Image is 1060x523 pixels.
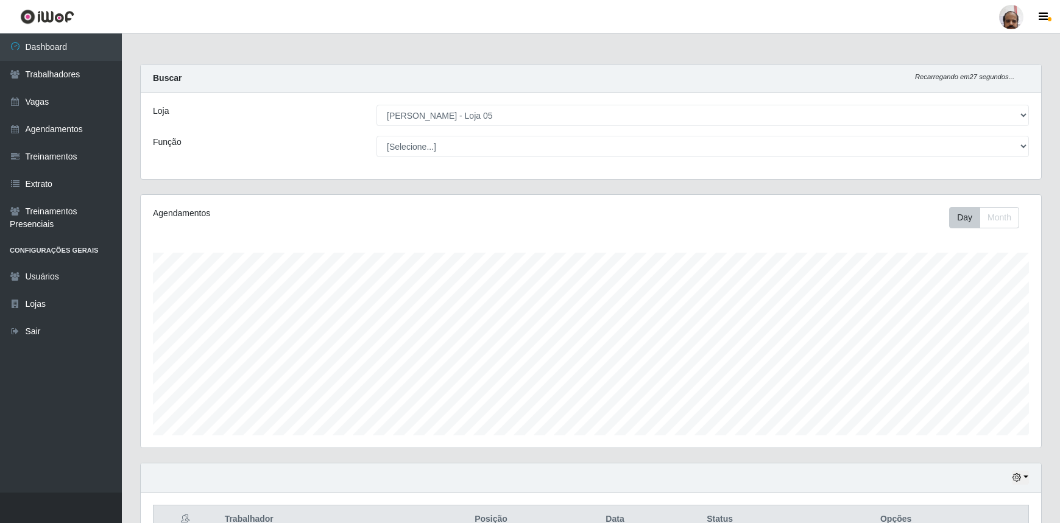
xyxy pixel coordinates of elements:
img: CoreUI Logo [20,9,74,24]
strong: Buscar [153,73,182,83]
div: First group [949,207,1019,228]
button: Day [949,207,980,228]
i: Recarregando em 27 segundos... [915,73,1014,80]
button: Month [980,207,1019,228]
label: Loja [153,105,169,118]
div: Agendamentos [153,207,507,220]
div: Toolbar with button groups [949,207,1029,228]
label: Função [153,136,182,149]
